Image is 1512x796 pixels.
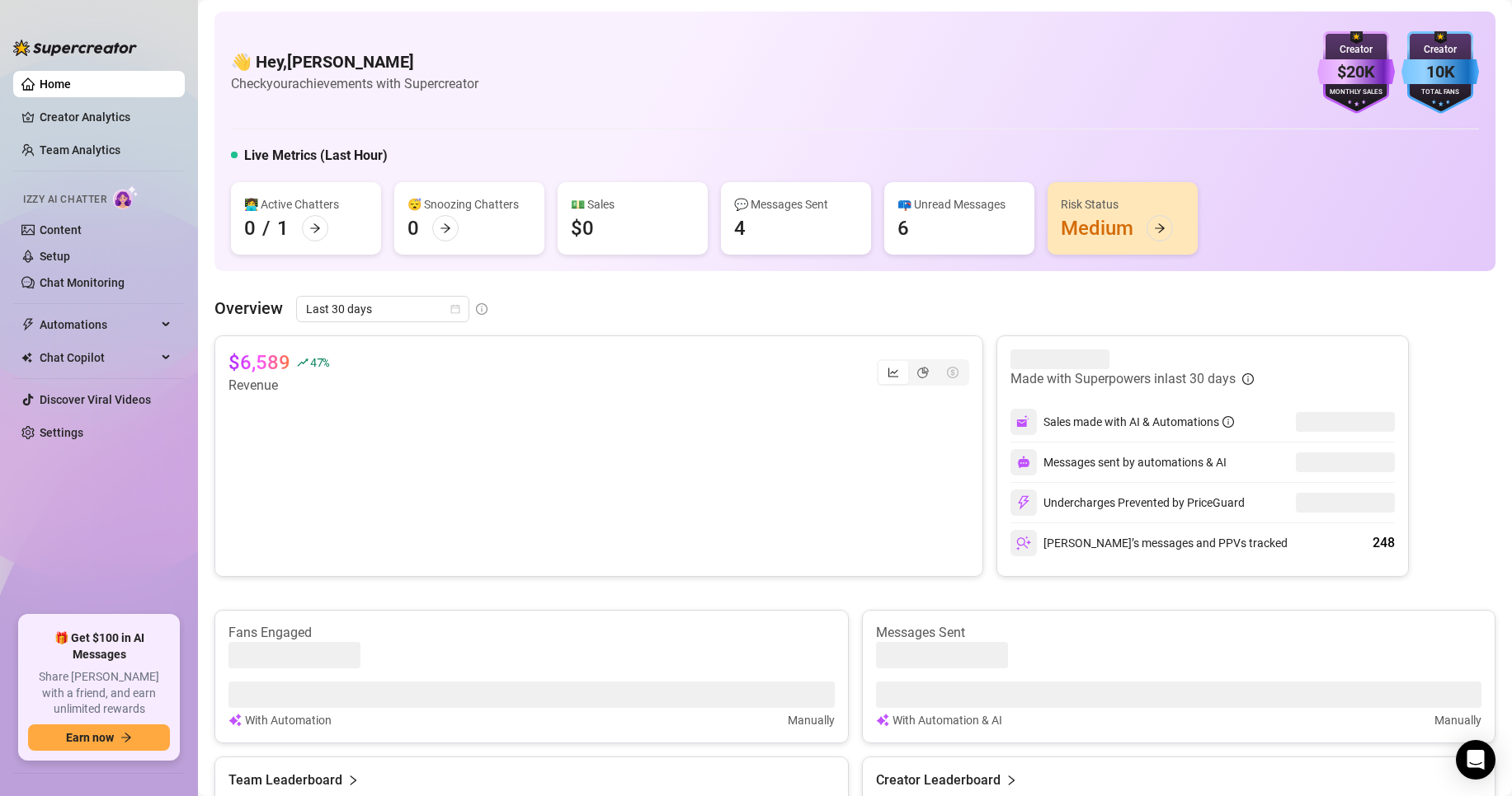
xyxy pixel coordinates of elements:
article: $6,589 [228,349,290,376]
span: info-circle [1242,373,1254,385]
span: calendar [450,304,460,314]
div: Monthly Sales [1317,87,1395,98]
div: 4 [734,215,746,241]
img: svg%3e [228,711,242,729]
span: line-chart [888,367,899,378]
h4: 👋 Hey, [PERSON_NAME] [231,50,478,73]
button: Earn nowarrow-right [28,724,170,751]
article: Manually [1434,711,1481,729]
img: blue-badge-DgoSNQY1.svg [1401,31,1479,114]
article: Messages Sent [876,624,1482,642]
div: $20K [1317,59,1395,85]
img: svg%3e [1016,536,1031,550]
article: Manually [788,711,835,729]
span: dollar-circle [947,367,959,378]
span: right [347,770,359,790]
article: Check your achievements with Supercreator [231,73,478,94]
div: 💵 Sales [571,195,695,213]
span: info-circle [476,303,488,315]
span: Last 30 days [306,297,459,321]
a: Settings [40,426,83,439]
span: pie-chart [917,367,929,378]
img: svg%3e [876,711,889,729]
span: 🎁 Get $100 in AI Messages [28,630,170,663]
article: Creator Leaderboard [876,770,1001,790]
div: 248 [1373,533,1395,553]
span: right [1006,770,1017,790]
a: Discover Viral Videos [40,393,151,406]
article: With Automation [245,711,332,729]
div: Creator [1401,42,1479,58]
span: arrow-right [309,222,321,234]
div: 1 [277,215,289,241]
span: info-circle [1222,416,1234,428]
span: Earn now [66,731,114,744]
div: 0 [407,215,419,241]
div: 10K [1401,59,1479,85]
img: svg%3e [1016,495,1031,510]
article: Made with Superpowers in last 30 days [1010,369,1236,389]
span: arrow-right [440,222,451,234]
div: Total Fans [1401,87,1479,98]
article: Fans Engaged [228,624,835,642]
img: AI Chatter [113,185,139,209]
div: segmented control [877,359,969,386]
a: Team Analytics [40,143,120,157]
article: Overview [214,296,283,321]
div: Open Intercom Messenger [1456,740,1496,780]
img: logo-BBDzfeDw.svg [13,40,137,56]
div: $0 [571,215,594,241]
div: Messages sent by automations & AI [1010,449,1227,475]
div: 📪 Unread Messages [897,195,1021,213]
div: Creator [1317,42,1395,58]
div: 👩‍💻 Active Chatters [244,195,368,213]
article: Revenue [228,376,329,396]
a: Content [40,223,82,236]
a: Setup [40,250,70,263]
span: arrow-right [120,732,132,743]
div: Sales made with AI & Automations [1043,413,1234,431]
div: 0 [244,215,256,241]
div: 6 [897,215,909,241]
a: Creator Analytics [40,104,172,130]
div: [PERSON_NAME]’s messages and PPVs tracked [1010,530,1288,556]
span: thunderbolt [21,318,35,331]
span: Izzy AI Chatter [23,192,106,208]
img: Chat Copilot [21,352,32,363]
h5: Live Metrics (Last Hour) [244,146,388,166]
div: Undercharges Prevented by PriceGuard [1010,489,1245,516]
article: Team Leaderboard [228,770,342,790]
span: arrow-right [1154,222,1166,234]
img: svg%3e [1016,414,1031,429]
span: rise [297,357,309,368]
a: Home [40,77,71,91]
span: Share [PERSON_NAME] with a friend, and earn unlimited rewards [28,669,170,718]
span: 47 % [310,354,329,370]
div: 💬 Messages Sent [734,195,858,213]
div: 😴 Snoozing Chatters [407,195,531,213]
span: Automations [40,311,157,338]
div: Risk Status [1061,195,1185,213]
img: purple-badge-B9DA21FR.svg [1317,31,1395,114]
img: svg%3e [1017,456,1030,469]
span: Chat Copilot [40,344,157,371]
a: Chat Monitoring [40,276,125,289]
article: With Automation & AI [893,711,1002,729]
